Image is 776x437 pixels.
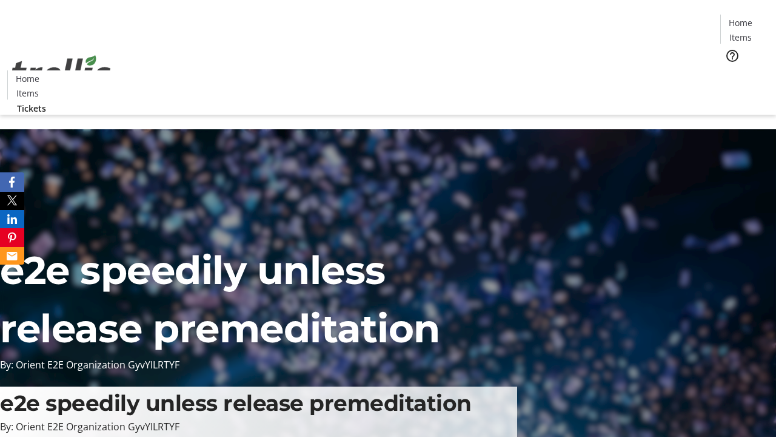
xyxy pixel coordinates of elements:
[7,102,56,115] a: Tickets
[721,16,760,29] a: Home
[721,31,760,44] a: Items
[8,87,47,100] a: Items
[16,72,39,85] span: Home
[720,44,744,68] button: Help
[17,102,46,115] span: Tickets
[8,72,47,85] a: Home
[7,42,115,103] img: Orient E2E Organization GyvYILRTYF's Logo
[16,87,39,100] span: Items
[720,70,769,83] a: Tickets
[730,70,759,83] span: Tickets
[729,31,752,44] span: Items
[729,16,752,29] span: Home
